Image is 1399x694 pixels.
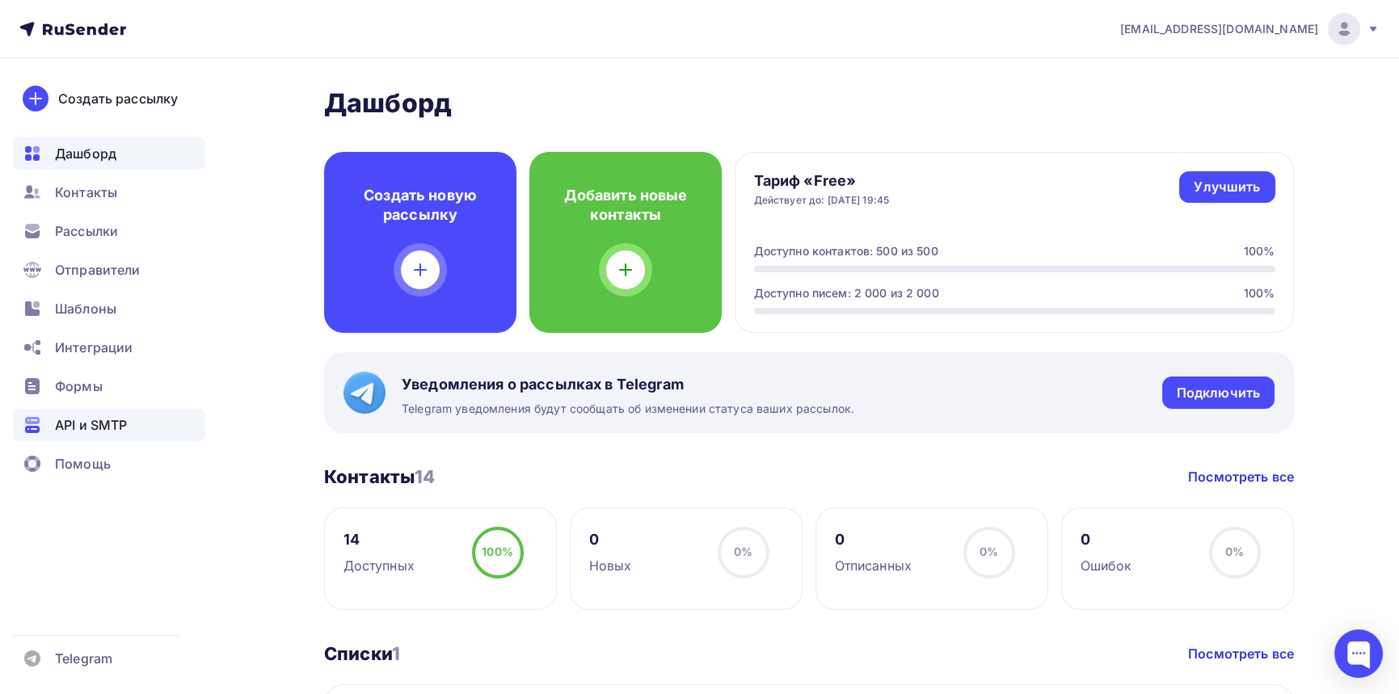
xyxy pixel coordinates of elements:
div: 14 [343,530,415,549]
span: Помощь [55,454,111,473]
span: Telegram [55,649,112,668]
a: Формы [13,370,205,402]
span: Дашборд [55,144,116,163]
div: 100% [1244,285,1275,301]
a: [EMAIL_ADDRESS][DOMAIN_NAME] [1120,13,1380,45]
div: 0 [835,530,912,549]
span: Шаблоны [55,299,116,318]
div: Ошибок [1081,556,1132,575]
span: Интеграции [55,338,133,357]
span: 0% [980,545,998,558]
div: Доступных [343,556,415,575]
span: 100% [482,545,513,558]
div: Создать рассылку [58,89,178,108]
a: Дашборд [13,137,205,170]
div: Подключить [1177,384,1260,402]
div: 0 [589,530,632,549]
span: Telegram уведомления будут сообщать об изменении статуса ваших рассылок. [402,401,854,417]
div: Новых [589,556,632,575]
span: 0% [1225,545,1244,558]
a: Шаблоны [13,292,205,325]
h3: Контакты [324,465,435,488]
span: [EMAIL_ADDRESS][DOMAIN_NAME] [1120,21,1318,37]
div: Доступно контактов: 500 из 500 [754,243,938,259]
span: 1 [392,643,400,664]
div: Доступно писем: 2 000 из 2 000 [754,285,939,301]
a: Отправители [13,254,205,286]
span: 14 [415,466,435,487]
span: Формы [55,376,103,396]
span: Отправители [55,260,141,280]
h4: Добавить новые контакты [555,186,696,225]
div: Отписанных [835,556,912,575]
span: API и SMTP [55,415,127,435]
h3: Списки [324,642,400,665]
span: 0% [734,545,752,558]
div: 100% [1244,243,1275,259]
a: Посмотреть все [1188,644,1294,663]
h2: Дашборд [324,87,1294,120]
h4: Тариф «Free» [754,171,890,191]
div: 0 [1081,530,1132,549]
span: Рассылки [55,221,118,241]
a: Посмотреть все [1188,467,1294,486]
a: Рассылки [13,215,205,247]
span: Контакты [55,183,117,202]
a: Контакты [13,176,205,208]
h4: Создать новую рассылку [350,186,491,225]
div: Улучшить [1194,178,1260,196]
span: Уведомления о рассылках в Telegram [402,375,854,394]
div: Действует до: [DATE] 19:45 [754,194,890,207]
